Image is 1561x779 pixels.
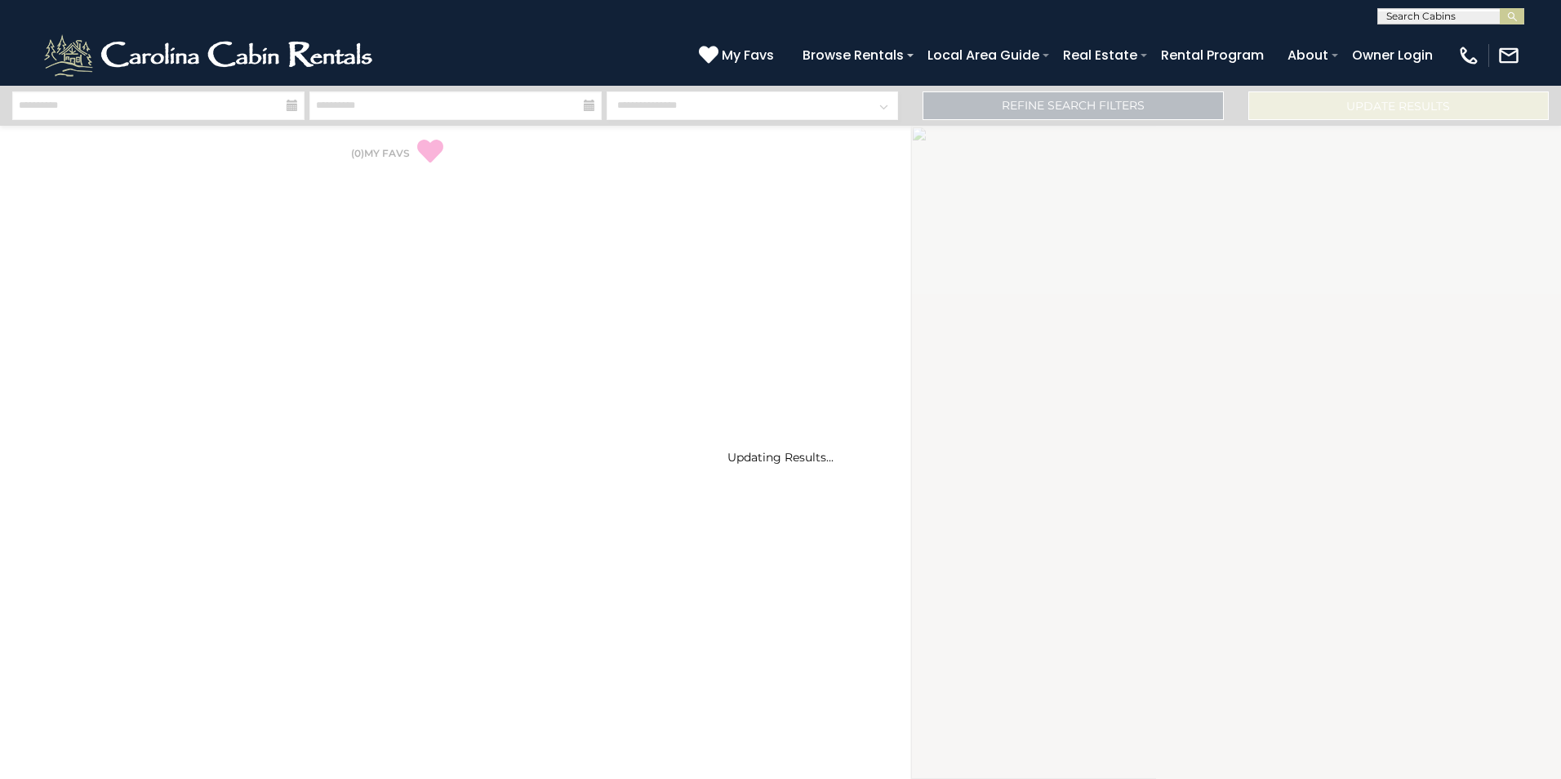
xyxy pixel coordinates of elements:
a: Local Area Guide [919,41,1047,69]
img: White-1-2.png [41,31,380,80]
a: About [1279,41,1336,69]
img: phone-regular-white.png [1457,44,1480,67]
a: My Favs [699,45,778,66]
a: Rental Program [1153,41,1272,69]
a: Browse Rentals [794,41,912,69]
span: My Favs [722,45,774,65]
a: Real Estate [1055,41,1145,69]
img: mail-regular-white.png [1497,44,1520,67]
a: Owner Login [1344,41,1441,69]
